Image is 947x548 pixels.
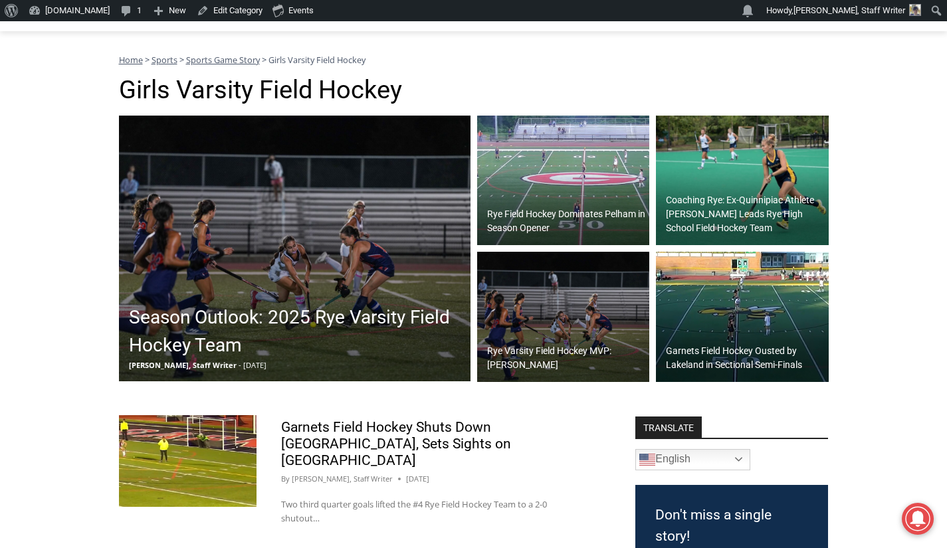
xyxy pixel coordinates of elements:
[909,4,921,16] img: (PHOTO: MyRye.com 2024 Head Intern, Editor and now Staff Writer Charlie Morris. Contributed.)Char...
[262,54,266,66] span: >
[119,75,829,106] h1: Girls Varsity Field Hockey
[179,54,184,66] span: >
[186,54,260,66] a: Sports Game Story
[487,207,647,235] h2: Rye Field Hockey Dominates Pelham in Season Opener
[119,53,829,66] nav: Breadcrumbs
[145,54,150,66] span: >
[656,116,829,246] a: Coaching Rye: Ex-Quinnipiac Athlete [PERSON_NAME] Leads Rye High School Field Hockey Team
[487,344,647,372] h2: Rye Varsity Field Hockey MVP: [PERSON_NAME]
[152,54,177,66] a: Sports
[477,116,650,246] img: (PHOTO: The Rye Girls Field Hockey Team defeated Pelham 3-0 on Tuesday to move to 3-0 in 2024.)
[129,304,467,359] h2: Season Outlook: 2025 Rye Varsity Field Hockey Team
[477,116,650,246] a: Rye Field Hockey Dominates Pelham in Season Opener
[656,252,829,382] img: (PHOTO: Rye Varsity Field Hockey lines up across from rival Lakeland before their game on Tuesday...
[635,449,750,470] a: English
[477,252,650,382] a: Rye Varsity Field Hockey MVP: [PERSON_NAME]
[666,193,825,235] h2: Coaching Rye: Ex-Quinnipiac Athlete [PERSON_NAME] Leads Rye High School Field Hockey Team
[119,116,471,381] img: (PHOTO: Rye Varsity Field Hockey Head Coach Kelly Vegliante has named senior captain Kate Morreal...
[656,252,829,382] a: Garnets Field Hockey Ousted by Lakeland in Sectional Semi-Finals
[119,415,257,507] img: (PHOTO: Rye Field Hockey's Kate Morreale prepares for a penalty stroke against Yorktown in the te...
[243,360,266,370] span: [DATE]
[793,5,905,15] span: [PERSON_NAME], Staff Writer
[239,360,241,370] span: -
[129,360,237,370] span: [PERSON_NAME], Staff Writer
[268,54,366,66] span: Girls Varsity Field Hockey
[119,54,143,66] a: Home
[281,498,576,525] p: Two third quarter goals lifted the #4 Rye Field Hockey Team to a 2-0 shutout…
[477,252,650,382] img: (PHOTO: Rye Varsity Field Hockey Head Coach Kelly Vegliante has named senior captain Kate Morreal...
[281,419,511,468] a: Garnets Field Hockey Shuts Down [GEOGRAPHIC_DATA], Sets Sights on [GEOGRAPHIC_DATA]
[639,452,655,468] img: en
[292,474,393,484] a: [PERSON_NAME], Staff Writer
[635,416,702,438] strong: TRANSLATE
[666,344,825,372] h2: Garnets Field Hockey Ousted by Lakeland in Sectional Semi-Finals
[656,116,829,246] img: (PHOTO: Valerie Perkins played field hockey at Quinnipiac University. Contributed.)
[281,473,290,485] span: By
[655,505,808,547] h3: Don't miss a single story!
[119,116,471,381] a: Season Outlook: 2025 Rye Varsity Field Hockey Team [PERSON_NAME], Staff Writer - [DATE]
[406,473,429,485] time: [DATE]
